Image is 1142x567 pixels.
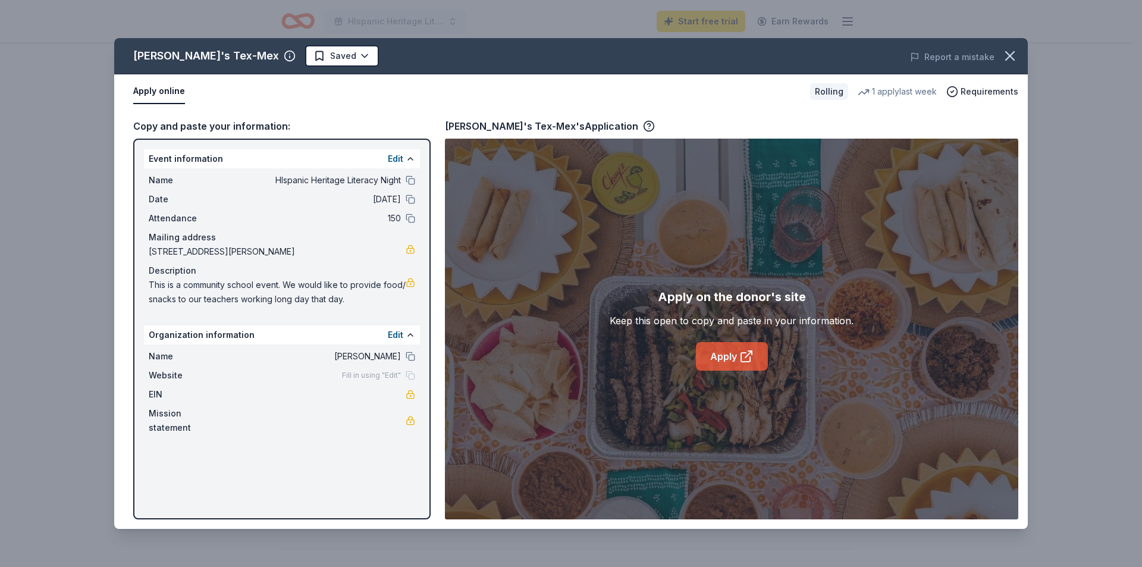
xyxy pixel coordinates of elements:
[149,278,406,306] span: This is a community school event. We would like to provide food/ snacks to our teachers working l...
[149,211,228,225] span: Attendance
[228,192,401,206] span: [DATE]
[228,173,401,187] span: HIspanic Heritage Literacy Night
[228,211,401,225] span: 150
[144,149,420,168] div: Event information
[228,349,401,364] span: [PERSON_NAME]
[149,173,228,187] span: Name
[149,192,228,206] span: Date
[810,83,848,100] div: Rolling
[133,118,431,134] div: Copy and paste your information:
[330,49,356,63] span: Saved
[388,328,403,342] button: Edit
[445,118,655,134] div: [PERSON_NAME]'s Tex-Mex's Application
[910,50,994,64] button: Report a mistake
[610,314,854,328] div: Keep this open to copy and paste in your information.
[149,387,228,402] span: EIN
[305,45,379,67] button: Saved
[658,287,806,306] div: Apply on the donor's site
[858,84,937,99] div: 1 apply last week
[149,264,415,278] div: Description
[149,245,406,259] span: [STREET_ADDRESS][PERSON_NAME]
[149,406,228,435] span: Mission statement
[149,230,415,245] div: Mailing address
[133,79,185,104] button: Apply online
[696,342,768,371] a: Apply
[388,152,403,166] button: Edit
[342,371,401,380] span: Fill in using "Edit"
[133,46,279,65] div: [PERSON_NAME]'s Tex-Mex
[149,349,228,364] span: Name
[961,84,1018,99] span: Requirements
[149,368,228,383] span: Website
[144,325,420,344] div: Organization information
[946,84,1018,99] button: Requirements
